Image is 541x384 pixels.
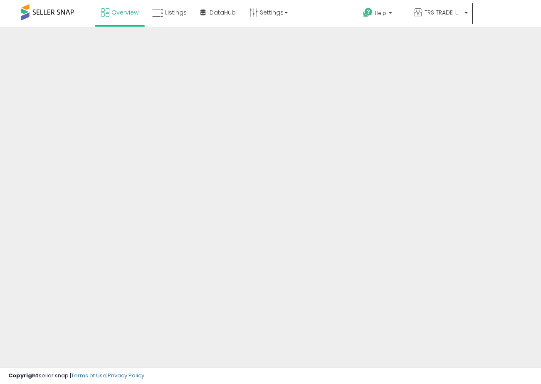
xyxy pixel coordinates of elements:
a: Terms of Use [71,372,106,379]
span: DataHub [210,8,236,17]
span: Listings [165,8,187,17]
a: Help [356,1,406,27]
a: Privacy Policy [108,372,144,379]
span: Overview [111,8,138,17]
i: Get Help [363,7,373,18]
span: TRS TRADE INC [425,8,462,17]
span: Help [375,10,386,17]
strong: Copyright [8,372,39,379]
